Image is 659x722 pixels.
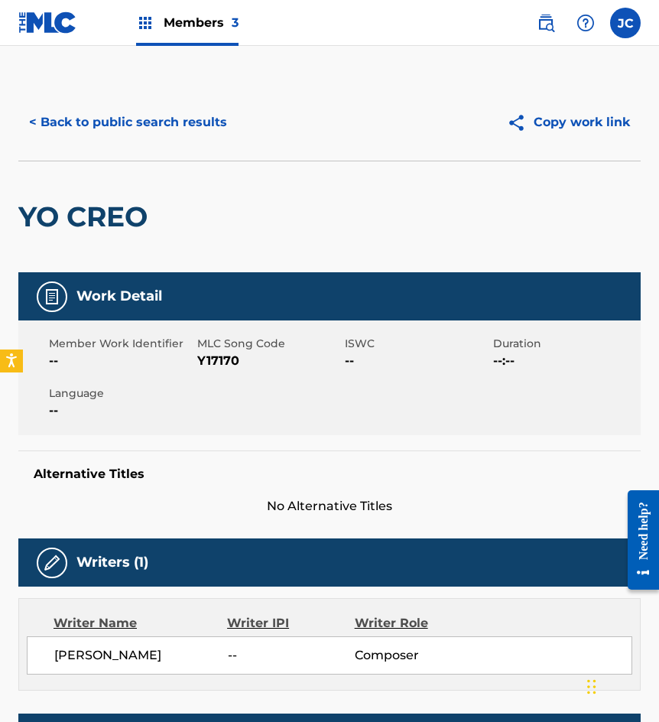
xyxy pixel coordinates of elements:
[136,14,154,32] img: Top Rightsholders
[355,614,470,633] div: Writer Role
[49,385,193,402] span: Language
[49,336,193,352] span: Member Work Identifier
[18,497,641,515] span: No Alternative Titles
[76,554,148,571] h5: Writers (1)
[76,288,162,305] h5: Work Detail
[531,8,561,38] a: Public Search
[493,352,638,370] span: --:--
[610,8,641,38] div: User Menu
[355,646,470,665] span: Composer
[537,14,555,32] img: search
[228,646,355,665] span: --
[164,14,239,31] span: Members
[507,113,534,132] img: Copy work link
[49,402,193,420] span: --
[197,336,342,352] span: MLC Song Code
[43,288,61,306] img: Work Detail
[616,479,659,602] iframe: Resource Center
[34,467,625,482] h5: Alternative Titles
[587,664,596,710] div: Arrastrar
[496,103,641,141] button: Copy work link
[227,614,355,633] div: Writer IPI
[583,649,659,722] iframe: Chat Widget
[583,649,659,722] div: Widget de chat
[232,15,239,30] span: 3
[345,352,489,370] span: --
[345,336,489,352] span: ISWC
[576,14,595,32] img: help
[54,646,228,665] span: [PERSON_NAME]
[493,336,638,352] span: Duration
[54,614,227,633] div: Writer Name
[49,352,193,370] span: --
[43,554,61,572] img: Writers
[570,8,601,38] div: Help
[18,103,238,141] button: < Back to public search results
[197,352,342,370] span: Y17170
[18,200,155,234] h2: YO CREO
[18,11,77,34] img: MLC Logo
